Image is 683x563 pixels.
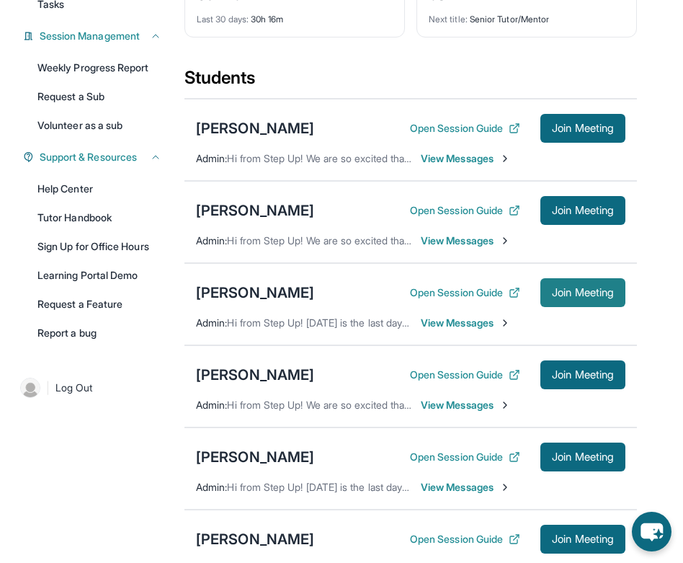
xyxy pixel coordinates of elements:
[540,360,625,389] button: Join Meeting
[552,453,614,461] span: Join Meeting
[499,235,511,247] img: Chevron-Right
[410,368,520,382] button: Open Session Guide
[421,151,511,166] span: View Messages
[29,84,170,110] a: Request a Sub
[421,398,511,412] span: View Messages
[429,14,468,25] span: Next title :
[421,316,511,330] span: View Messages
[499,482,511,493] img: Chevron-Right
[410,203,520,218] button: Open Session Guide
[29,320,170,346] a: Report a bug
[196,365,314,385] div: [PERSON_NAME]
[499,153,511,164] img: Chevron-Right
[421,480,511,495] span: View Messages
[197,14,249,25] span: Last 30 days :
[14,372,170,404] a: |Log Out
[46,379,50,396] span: |
[410,450,520,464] button: Open Session Guide
[196,152,227,164] span: Admin :
[196,234,227,247] span: Admin :
[540,278,625,307] button: Join Meeting
[197,5,393,25] div: 30h 16m
[196,481,227,493] span: Admin :
[29,112,170,138] a: Volunteer as a sub
[196,200,314,221] div: [PERSON_NAME]
[410,285,520,300] button: Open Session Guide
[184,66,637,98] div: Students
[29,262,170,288] a: Learning Portal Demo
[499,399,511,411] img: Chevron-Right
[552,371,614,379] span: Join Meeting
[540,443,625,471] button: Join Meeting
[410,121,520,136] button: Open Session Guide
[196,529,314,549] div: [PERSON_NAME]
[552,288,614,297] span: Join Meeting
[29,176,170,202] a: Help Center
[29,55,170,81] a: Weekly Progress Report
[29,291,170,317] a: Request a Feature
[499,317,511,329] img: Chevron-Right
[410,532,520,546] button: Open Session Guide
[29,205,170,231] a: Tutor Handbook
[540,525,625,554] button: Join Meeting
[429,5,625,25] div: Senior Tutor/Mentor
[40,150,137,164] span: Support & Resources
[40,29,140,43] span: Session Management
[632,512,671,551] button: chat-button
[552,535,614,544] span: Join Meeting
[552,124,614,133] span: Join Meeting
[34,150,161,164] button: Support & Resources
[29,234,170,260] a: Sign Up for Office Hours
[552,206,614,215] span: Join Meeting
[196,118,314,138] div: [PERSON_NAME]
[34,29,161,43] button: Session Management
[196,283,314,303] div: [PERSON_NAME]
[196,316,227,329] span: Admin :
[20,378,40,398] img: user-img
[421,234,511,248] span: View Messages
[196,447,314,467] div: [PERSON_NAME]
[540,196,625,225] button: Join Meeting
[196,399,227,411] span: Admin :
[540,114,625,143] button: Join Meeting
[55,381,93,395] span: Log Out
